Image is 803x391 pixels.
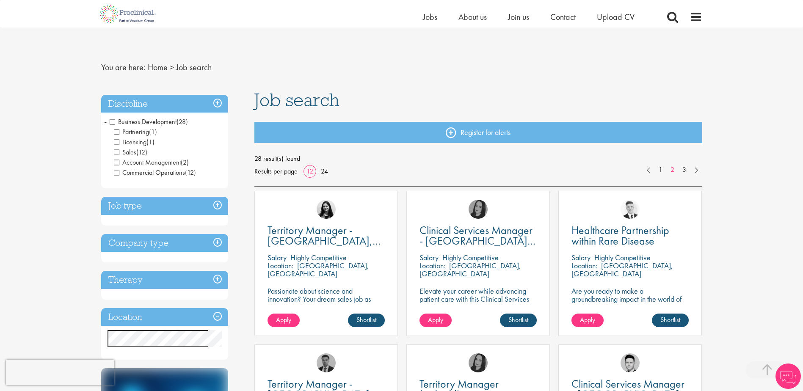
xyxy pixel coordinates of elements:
[571,287,689,327] p: Are you ready to make a groundbreaking impact in the world of biotechnology? Join a growing compa...
[114,158,181,167] span: Account Management
[469,353,488,372] img: Anna Klemencic
[114,148,147,157] span: Sales
[594,253,651,262] p: Highly Competitive
[101,234,228,252] h3: Company type
[114,148,136,157] span: Sales
[268,225,385,246] a: Territory Manager - [GEOGRAPHIC_DATA], [GEOGRAPHIC_DATA], [GEOGRAPHIC_DATA], [GEOGRAPHIC_DATA]
[268,261,293,270] span: Location:
[597,11,635,22] a: Upload CV
[678,165,690,175] a: 3
[114,138,146,146] span: Licensing
[571,314,604,327] a: Apply
[110,117,188,126] span: Business Development
[318,167,331,176] a: 24
[114,158,189,167] span: Account Management
[101,95,228,113] h3: Discipline
[652,314,689,327] a: Shortlist
[149,127,157,136] span: (1)
[268,261,369,278] p: [GEOGRAPHIC_DATA], [GEOGRAPHIC_DATA]
[469,200,488,219] img: Anna Klemencic
[101,62,146,73] span: You are here:
[276,315,291,324] span: Apply
[170,62,174,73] span: >
[254,122,702,143] a: Register for alerts
[114,127,149,136] span: Partnering
[101,308,228,326] h3: Location
[101,271,228,289] h3: Therapy
[254,88,339,111] span: Job search
[317,353,336,372] img: Carl Gbolade
[571,253,591,262] span: Salary
[458,11,487,22] a: About us
[419,225,537,246] a: Clinical Services Manager - [GEOGRAPHIC_DATA], [GEOGRAPHIC_DATA]
[775,363,801,389] img: Chatbot
[101,197,228,215] h3: Job type
[571,223,669,248] span: Healthcare Partnership within Rare Disease
[621,353,640,372] img: Connor Lynes
[508,11,529,22] a: Join us
[148,62,168,73] a: breadcrumb link
[110,117,177,126] span: Business Development
[177,117,188,126] span: (28)
[442,253,499,262] p: Highly Competitive
[666,165,679,175] a: 2
[500,314,537,327] a: Shortlist
[304,167,316,176] a: 12
[580,315,595,324] span: Apply
[181,158,189,167] span: (2)
[254,152,702,165] span: 28 result(s) found
[419,287,537,319] p: Elevate your career while advancing patient care with this Clinical Services Manager position wit...
[104,115,107,128] span: -
[268,253,287,262] span: Salary
[114,127,157,136] span: Partnering
[268,314,300,327] a: Apply
[654,165,667,175] a: 1
[419,314,452,327] a: Apply
[268,287,385,311] p: Passionate about science and innovation? Your dream sales job as Territory Manager awaits!
[571,261,597,270] span: Location:
[254,165,298,178] span: Results per page
[621,200,640,219] img: Nicolas Daniel
[317,200,336,219] img: Indre Stankeviciute
[419,261,445,270] span: Location:
[571,261,673,278] p: [GEOGRAPHIC_DATA], [GEOGRAPHIC_DATA]
[571,225,689,246] a: Healthcare Partnership within Rare Disease
[348,314,385,327] a: Shortlist
[176,62,212,73] span: Job search
[136,148,147,157] span: (12)
[423,11,437,22] a: Jobs
[419,261,521,278] p: [GEOGRAPHIC_DATA], [GEOGRAPHIC_DATA]
[290,253,347,262] p: Highly Competitive
[550,11,576,22] a: Contact
[114,168,196,177] span: Commercial Operations
[428,315,443,324] span: Apply
[185,168,196,177] span: (12)
[419,223,535,259] span: Clinical Services Manager - [GEOGRAPHIC_DATA], [GEOGRAPHIC_DATA]
[419,253,439,262] span: Salary
[146,138,155,146] span: (1)
[114,168,185,177] span: Commercial Operations
[114,138,155,146] span: Licensing
[6,360,114,385] iframe: reCAPTCHA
